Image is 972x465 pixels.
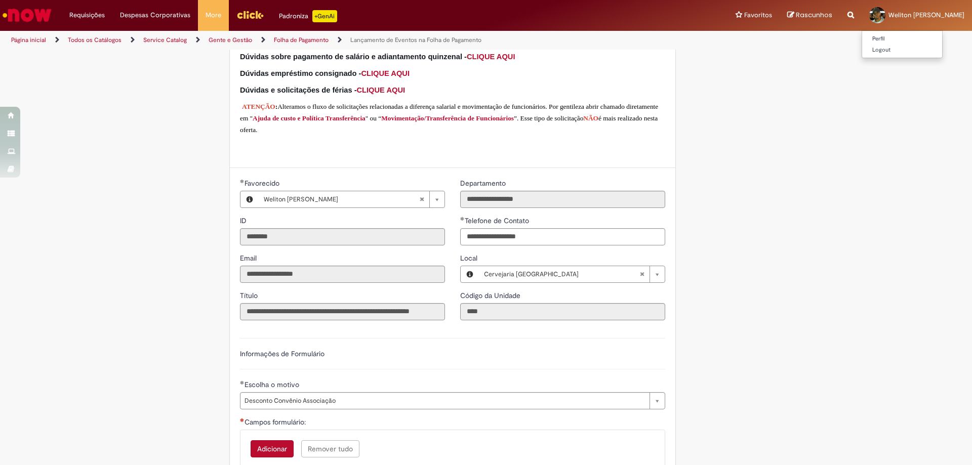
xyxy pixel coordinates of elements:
a: Folha de Pagamento [274,36,329,44]
span: Despesas Corporativas [120,10,190,20]
a: Lançamento de Eventos na Folha de Pagamento [350,36,481,44]
span: Somente leitura - Título [240,291,260,300]
span: Obrigatório Preenchido [240,179,245,183]
a: Página inicial [11,36,46,44]
a: Gente e Gestão [209,36,252,44]
span: Rascunhos [796,10,832,20]
abbr: Limpar campo Local [634,266,650,282]
span: Somente leitura - Código da Unidade [460,291,522,300]
a: Logout [862,45,942,56]
img: click_logo_yellow_360x200.png [236,7,264,22]
a: Perfil [862,33,942,45]
input: Código da Unidade [460,303,665,320]
label: Somente leitura - Departamento [460,178,508,188]
span: ”. Esse tipo de solicitação [514,114,583,122]
a: Todos os Catálogos [68,36,121,44]
span: Telefone de Contato [465,216,531,225]
p: +GenAi [312,10,337,22]
span: Local [460,253,479,263]
span: Requisições [69,10,105,20]
a: Service Catalog [143,36,187,44]
label: Somente leitura - Email [240,253,259,263]
strong: ATENÇÃO [242,103,275,110]
button: Add a row for Campos formulário: [251,440,294,457]
input: Telefone de Contato [460,228,665,245]
input: Título [240,303,445,320]
label: Somente leitura - Título [240,290,260,301]
span: Dúvidas sobre pagamento de salário e adiantamento quinzenal - [240,53,515,61]
label: Informações de Formulário [240,349,325,358]
span: Somente leitura - Departamento [460,179,508,188]
span: Necessários - Favorecido [245,179,281,188]
span: " ou “ [366,114,381,122]
button: Favorecido, Visualizar este registro Weliton Rodrigo Da Silva [240,191,259,207]
span: : [275,103,277,110]
span: Obrigatório Preenchido [240,381,245,385]
span: Desconto Convênio Associação [245,393,644,409]
a: Weliton [PERSON_NAME]Limpar campo Favorecido [259,191,444,207]
ul: Trilhas de página [8,31,640,50]
input: Departamento [460,191,665,208]
span: Alteramos o fluxo de solicitações relacionadas a diferença salarial e movimentação de funcionário... [240,103,658,122]
span: Dúvidas empréstimo consignado - [240,69,410,77]
span: More [206,10,221,20]
input: Email [240,266,445,283]
input: ID [240,228,445,245]
span: Campos formulário: [245,417,308,427]
abbr: Limpar campo Favorecido [414,191,429,207]
label: Somente leitura - Código da Unidade [460,290,522,301]
a: Movimentação/Transferência de Funcionários [381,114,514,122]
span: Somente leitura - Email [240,253,259,263]
span: NÃO [583,114,598,122]
span: Necessários [240,418,245,422]
a: Cervejaria [GEOGRAPHIC_DATA]Limpar campo Local [479,266,665,282]
button: Local, Visualizar este registro Cervejaria Minas Gerais [461,266,479,282]
span: Weliton [PERSON_NAME] [888,11,964,19]
span: Somente leitura - ID [240,216,249,225]
a: CLIQUE AQUI [361,69,410,77]
span: Obrigatório Preenchido [460,217,465,221]
a: Ajuda de custo e Política Transferência [253,114,366,122]
span: Favoritos [744,10,772,20]
a: Rascunhos [787,11,832,20]
img: ServiceNow [1,5,53,25]
span: Weliton [PERSON_NAME] [264,191,419,207]
span: Escolha o motivo [245,380,301,389]
a: CLIQUE AQUI [467,53,515,61]
div: Padroniza [279,10,337,22]
span: Dúvidas e solicitações de férias - [240,86,405,94]
label: Somente leitura - ID [240,216,249,226]
span: Cervejaria [GEOGRAPHIC_DATA] [484,266,639,282]
a: CLIQUE AQUI [357,86,406,94]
